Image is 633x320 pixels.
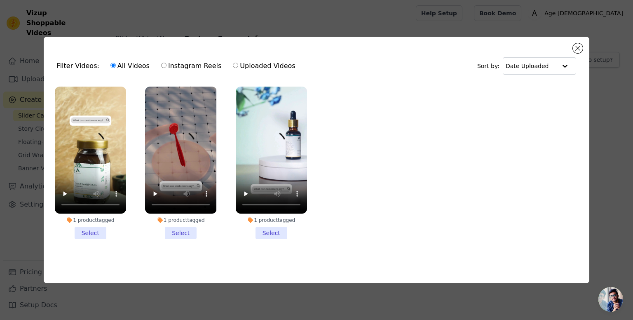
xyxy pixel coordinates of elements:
[161,61,222,71] label: Instagram Reels
[236,217,307,224] div: 1 product tagged
[145,217,216,224] div: 1 product tagged
[573,43,583,53] button: Close modal
[55,217,126,224] div: 1 product tagged
[598,287,623,312] div: Open chat
[232,61,295,71] label: Uploaded Videos
[57,56,300,75] div: Filter Videos:
[477,57,577,75] div: Sort by:
[110,61,150,71] label: All Videos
